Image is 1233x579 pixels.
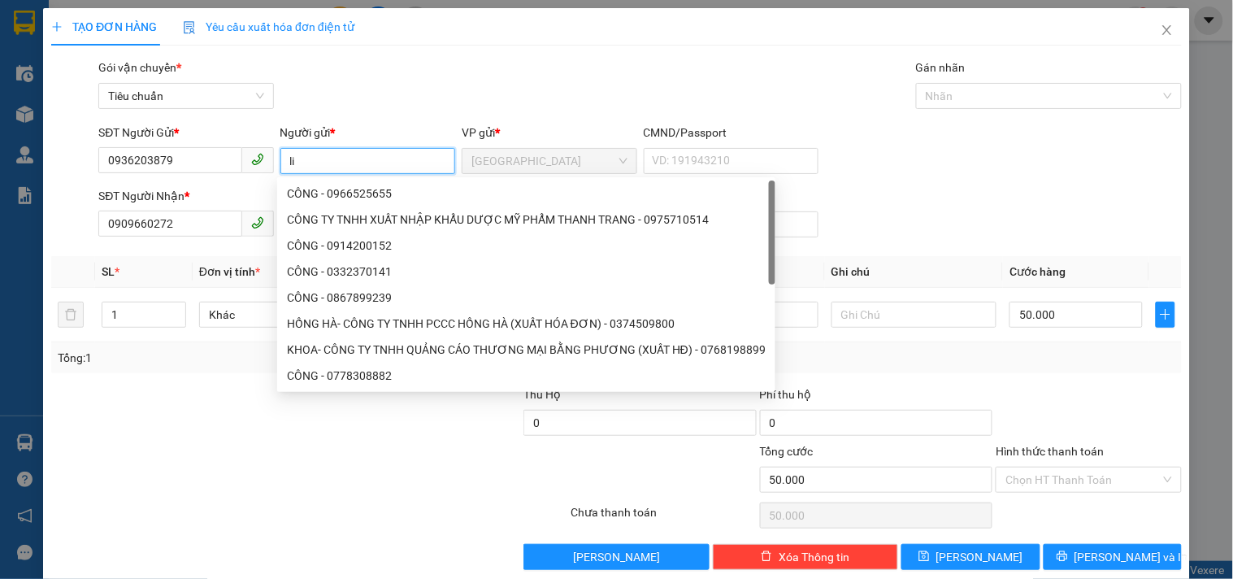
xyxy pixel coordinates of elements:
label: Gán nhãn [916,61,966,74]
div: CÔNG - 0778308882 [287,367,766,385]
span: Gửi: [14,14,39,31]
div: Người gửi [280,124,455,141]
div: CÔNG - 0332370141 [287,263,766,281]
div: CMND/Passport [644,124,818,141]
th: Ghi chú [825,256,1003,288]
button: plus [1156,302,1175,328]
div: SĐT Người Nhận [98,187,273,205]
span: phone [251,153,264,166]
div: KHOA- CÔNG TY TNHH QUẢNG CÁO THƯƠNG MẠI BẰNG PHƯƠNG (XUẤT HĐ) - 0768198899 [277,337,775,363]
span: Yêu cầu xuất hóa đơn điện tử [183,20,354,33]
span: [PERSON_NAME] [573,548,660,566]
div: CÔNG - 0867899239 [287,289,766,307]
button: Close [1144,8,1190,54]
button: printer[PERSON_NAME] và In [1044,544,1182,570]
span: [PERSON_NAME] và In [1075,548,1188,566]
div: ĐẠT [14,50,179,70]
button: deleteXóa Thông tin [713,544,898,570]
span: TẠO ĐƠN HÀNG [51,20,157,33]
span: Đà Nẵng [471,149,627,173]
div: CÔNG - 0966525655 [277,181,775,207]
span: Tiêu chuẩn [108,84,263,108]
div: Tổng: 1 [58,349,477,367]
div: Tuy Hòa ( Dọc Đường ) [190,14,304,53]
div: SĐT Người Gửi [98,124,273,141]
label: Hình thức thanh toán [996,445,1104,458]
div: CÔNG TY TNHH XUẤT NHẬP KHẨU DƯỢC MỸ PHẨM THANH TRANG - 0975710514 [287,211,766,229]
div: [GEOGRAPHIC_DATA] [14,14,179,50]
div: CÔNG TY TNHH XUẤT NHẬP KHẨU DƯỢC MỸ PHẨM THANH TRANG - 0975710514 [277,207,775,233]
span: SL [102,265,115,278]
div: 0934899133 [14,70,179,93]
span: Khác [209,303,354,327]
input: Ghi Chú [831,302,996,328]
div: CÔNG - 0867899239 [277,285,775,311]
div: CÔNG - 0778308882 [277,363,775,389]
div: Phí thu hộ [760,385,993,410]
div: HỒNG HÀ- CÔNG TY TNHH PCCC HỒNG HÀ (XUẤT HÓA ĐƠN) - 0374509800 [287,315,766,333]
span: Đơn vị tính [199,265,260,278]
div: CÔNG - 0966525655 [287,185,766,202]
span: Nhận: [190,15,229,33]
span: Thu Hộ [523,388,561,401]
span: save [918,551,930,564]
img: icon [183,21,196,34]
div: Chưa thanh toán [569,503,758,532]
button: delete [58,302,84,328]
span: phone [251,216,264,229]
div: CÔNG - 0332370141 [277,259,775,285]
div: CÔNG - 0914200152 [277,233,775,259]
div: CÔNG - 0914200152 [287,237,766,255]
span: close [1161,24,1174,37]
div: 0765502842 [190,72,304,95]
div: K TÊN [190,53,304,72]
span: Cước hàng [1009,265,1066,278]
button: [PERSON_NAME] [523,544,709,570]
span: printer [1057,551,1068,564]
button: save[PERSON_NAME] [901,544,1040,570]
span: [PERSON_NAME] [936,548,1023,566]
span: plus [1157,308,1174,321]
span: Gói vận chuyển [98,61,181,74]
span: delete [761,551,772,564]
span: plus [51,21,63,33]
div: HỒNG HÀ- CÔNG TY TNHH PCCC HỒNG HÀ (XUẤT HÓA ĐƠN) - 0374509800 [277,311,775,337]
span: Tổng cước [760,445,814,458]
div: VP gửi [462,124,636,141]
span: Xóa Thông tin [779,548,849,566]
div: 0 [190,95,304,115]
div: KHOA- CÔNG TY TNHH QUẢNG CÁO THƯƠNG MẠI BẰNG PHƯƠNG (XUẤT HĐ) - 0768198899 [287,341,766,359]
